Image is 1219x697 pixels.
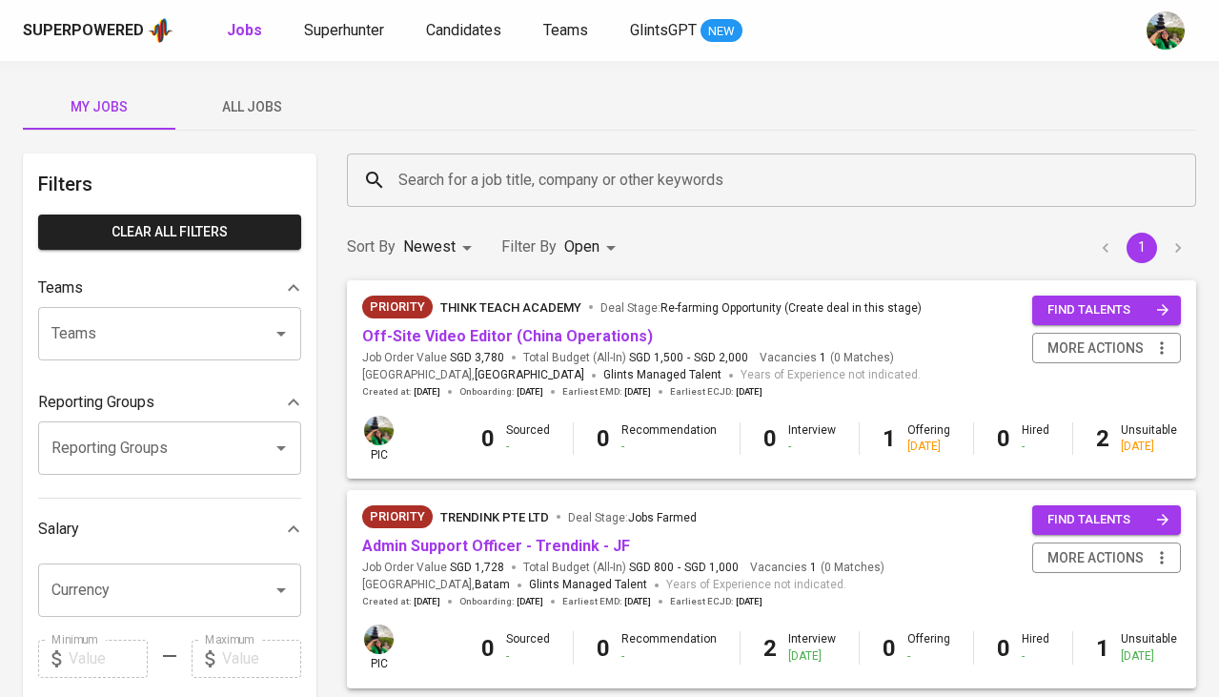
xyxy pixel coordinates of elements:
span: [DATE] [736,385,762,399]
b: 0 [997,425,1010,452]
span: - [678,560,681,576]
button: Clear All filters [38,215,301,250]
span: SGD 800 [629,560,674,576]
div: Recommendation [621,422,717,455]
span: SGD 1,000 [684,560,739,576]
div: [DATE] [1121,439,1177,455]
span: Deal Stage : [568,511,697,524]
span: All Jobs [187,95,316,119]
span: Onboarding : [459,595,543,608]
b: 0 [997,635,1010,662]
span: Glints Managed Talent [603,368,721,381]
span: Teams [543,21,588,39]
div: [DATE] [1121,648,1177,665]
p: Reporting Groups [38,391,154,414]
button: find talents [1032,505,1181,535]
span: [DATE] [517,385,543,399]
div: pic [362,414,396,463]
a: Off-Site Video Editor (China Operations) [362,327,653,345]
span: Job Order Value [362,560,504,576]
div: - [907,648,950,665]
a: Superpoweredapp logo [23,16,173,45]
a: Candidates [426,19,505,43]
span: Years of Experience not indicated. [666,576,846,595]
div: Hired [1022,631,1049,664]
span: Created at : [362,595,440,608]
span: Years of Experience not indicated. [741,366,921,385]
b: 0 [883,635,896,662]
p: Salary [38,518,79,541]
span: Total Budget (All-In) [523,560,739,576]
span: Re-farming Opportunity (Create deal in this stage) [660,301,922,315]
span: [DATE] [517,595,543,608]
div: Unsuitable [1121,422,1177,455]
span: Onboarding : [459,385,543,399]
span: 1 [817,350,826,366]
span: My Jobs [34,95,164,119]
b: 0 [481,425,495,452]
b: 2 [763,635,777,662]
span: Priority [362,507,433,526]
span: [DATE] [414,385,440,399]
div: Reporting Groups [38,383,301,421]
a: Teams [543,19,592,43]
span: [GEOGRAPHIC_DATA] [475,366,584,385]
span: SGD 2,000 [694,350,748,366]
span: GlintsGPT [630,21,697,39]
span: Earliest EMD : [562,595,651,608]
div: Salary [38,510,301,548]
button: find talents [1032,296,1181,325]
span: Open [564,237,599,256]
span: TRENDINK PTE LTD [440,510,549,524]
span: [GEOGRAPHIC_DATA] , [362,366,584,385]
h6: Filters [38,169,301,199]
div: Teams [38,269,301,307]
span: Batam [475,576,510,595]
button: Open [268,577,295,604]
div: Superpowered [23,20,144,42]
button: page 1 [1127,233,1157,263]
span: more actions [1047,337,1144,360]
div: - [1022,648,1049,665]
span: Think Teach Academy [440,300,581,315]
button: Open [268,320,295,347]
span: [GEOGRAPHIC_DATA] , [362,576,510,595]
p: Newest [403,236,456,258]
span: Superhunter [304,21,384,39]
p: Filter By [501,236,557,258]
span: [DATE] [624,385,651,399]
span: [DATE] [736,595,762,608]
span: more actions [1047,546,1144,570]
span: Total Budget (All-In) [523,350,748,366]
div: Open [564,230,622,265]
nav: pagination navigation [1087,233,1196,263]
div: Offering [907,422,950,455]
div: - [788,439,836,455]
img: eva@glints.com [1147,11,1185,50]
span: Earliest EMD : [562,385,651,399]
a: GlintsGPT NEW [630,19,742,43]
div: Sourced [506,631,550,664]
span: Created at : [362,385,440,399]
img: eva@glints.com [364,416,394,445]
p: Sort By [347,236,396,258]
div: Sourced [506,422,550,455]
div: - [506,648,550,665]
a: Jobs [227,19,266,43]
span: Job Order Value [362,350,504,366]
input: Value [222,640,301,678]
span: Clear All filters [53,220,286,244]
span: find talents [1047,299,1169,321]
span: NEW [701,22,742,41]
span: 1 [807,560,817,576]
b: 0 [481,635,495,662]
button: Open [268,435,295,461]
b: Jobs [227,21,262,39]
b: 1 [883,425,896,452]
p: Teams [38,277,83,299]
span: Vacancies ( 0 Matches ) [760,350,894,366]
a: Admin Support Officer - Trendink - JF [362,537,630,555]
a: Superhunter [304,19,388,43]
div: Interview [788,422,836,455]
div: pic [362,623,396,672]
